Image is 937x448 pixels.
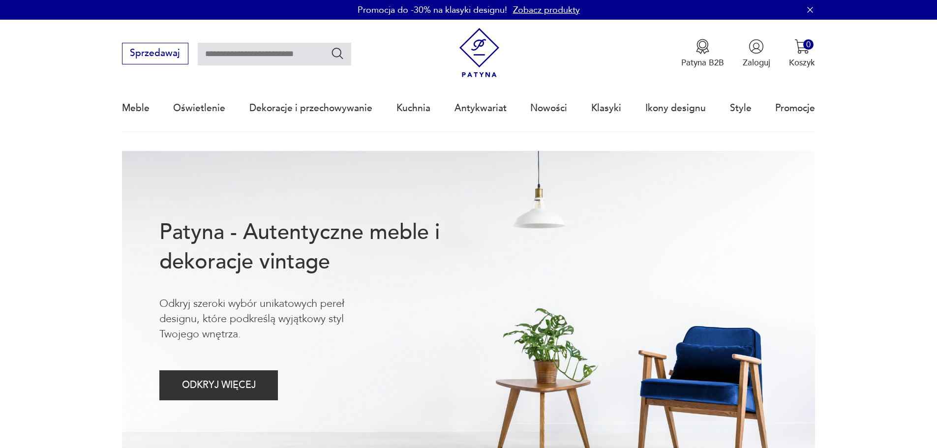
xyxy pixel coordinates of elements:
button: Szukaj [331,46,345,60]
a: Oświetlenie [173,86,225,131]
h1: Patyna - Autentyczne meble i dekoracje vintage [159,218,478,277]
a: ODKRYJ WIĘCEJ [159,382,278,390]
button: ODKRYJ WIĘCEJ [159,370,278,400]
a: Zobacz produkty [513,4,580,16]
img: Ikona koszyka [794,39,810,54]
button: Patyna B2B [681,39,724,68]
a: Style [730,86,752,131]
button: Zaloguj [743,39,770,68]
a: Meble [122,86,150,131]
div: 0 [803,39,814,50]
img: Ikonka użytkownika [749,39,764,54]
a: Dekoracje i przechowywanie [249,86,372,131]
a: Promocje [775,86,815,131]
a: Ikona medaluPatyna B2B [681,39,724,68]
a: Sprzedawaj [122,50,188,58]
p: Koszyk [789,57,815,68]
a: Klasyki [591,86,621,131]
img: Patyna - sklep z meblami i dekoracjami vintage [454,28,504,78]
a: Nowości [530,86,567,131]
a: Kuchnia [396,86,430,131]
button: 0Koszyk [789,39,815,68]
a: Antykwariat [454,86,507,131]
p: Promocja do -30% na klasyki designu! [358,4,507,16]
p: Odkryj szeroki wybór unikatowych pereł designu, które podkreślą wyjątkowy styl Twojego wnętrza. [159,296,384,342]
img: Ikona medalu [695,39,710,54]
p: Patyna B2B [681,57,724,68]
p: Zaloguj [743,57,770,68]
button: Sprzedawaj [122,43,188,64]
a: Ikony designu [645,86,706,131]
